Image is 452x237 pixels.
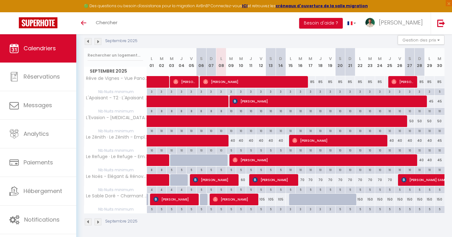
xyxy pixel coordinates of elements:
div: 10 [286,108,296,114]
abbr: D [348,56,352,62]
div: 10 [306,147,315,153]
th: 28 [415,48,425,76]
button: Besoin d'aide ? [299,18,343,29]
th: 04 [176,48,186,76]
div: 10 [315,128,325,134]
div: 70 [325,174,335,186]
div: 10 [177,128,186,134]
abbr: J [389,56,391,62]
div: 10 [425,147,434,153]
abbr: J [250,56,252,62]
div: 10 [385,167,395,173]
div: 40 [266,135,276,146]
abbr: L [428,56,430,62]
div: 70 [355,174,365,186]
div: 10 [147,128,157,134]
div: 5 [216,186,226,192]
div: 85 [375,76,385,88]
div: 10 [435,167,444,173]
div: 3 [196,88,206,94]
div: 10 [326,128,335,134]
div: 3 [177,88,186,94]
div: 10 [415,167,424,173]
th: 16 [296,48,306,76]
div: 10 [236,128,246,134]
th: 03 [167,48,177,76]
abbr: J [319,56,322,62]
div: 10 [226,108,236,114]
th: 30 [434,48,444,76]
a: ... [PERSON_NAME] [361,12,431,34]
div: 10 [315,108,325,114]
div: 4 [147,186,157,192]
div: 5 [246,147,256,153]
th: 08 [216,48,226,76]
div: 10 [167,128,176,134]
th: 21 [345,48,355,76]
div: 10 [375,167,385,173]
div: 5 [226,167,236,173]
div: 10 [365,167,375,173]
th: 25 [385,48,395,76]
div: 5 [186,186,196,192]
div: 5 [167,167,176,173]
th: 18 [315,48,326,76]
abbr: M [239,56,243,62]
button: Gestion des prix [398,35,444,45]
div: 10 [147,147,157,153]
div: 8 [196,108,206,114]
div: 4 [157,186,167,192]
span: [PERSON_NAME] [213,193,256,205]
a: Chercher [91,12,122,34]
div: 10 [157,147,167,153]
div: 5 [276,167,286,173]
div: 3 [236,88,246,94]
abbr: V [190,56,193,62]
img: Super Booking [19,17,57,28]
th: 05 [186,48,196,76]
span: [PERSON_NAME] [193,174,237,186]
abbr: S [200,56,203,62]
th: 13 [266,48,276,76]
div: 3 [286,88,296,94]
abbr: S [269,56,272,62]
div: 5 [236,167,246,173]
span: Nb Nuits minimum [84,147,147,154]
div: 5 [177,167,186,173]
div: 10 [236,108,246,114]
div: 70 [315,174,326,186]
div: 85 [425,76,435,88]
abbr: J [180,56,183,62]
div: 10 [355,147,365,153]
div: 70 [335,174,345,186]
div: 10 [365,147,375,153]
div: 3 [147,88,157,94]
div: 10 [336,147,345,153]
abbr: L [359,56,361,62]
span: [PERSON_NAME] [292,135,386,146]
span: Nb Nuits minimum [84,167,147,174]
div: 8 [157,167,167,173]
span: Rêve de Vignes - Vue Panoramique et Sauna [85,76,148,81]
div: 3 [365,88,375,94]
div: 10 [326,147,335,153]
a: ICI [242,3,248,8]
th: 12 [256,48,266,76]
div: 85 [315,76,326,88]
div: 10 [415,108,424,114]
div: 5 [246,167,256,173]
abbr: V [329,56,332,62]
abbr: L [220,56,222,62]
div: 10 [296,108,305,114]
img: logout [437,19,445,27]
abbr: M [229,56,233,62]
div: 10 [186,128,196,134]
strong: créneaux d'ouverture de la salle migration [276,3,368,8]
div: 85 [434,76,444,88]
span: Nb Nuits minimum [84,88,147,95]
span: Le Zénith · Le Zénith - Emplacement central à Dax - T2 [85,135,148,140]
div: 3 [326,88,335,94]
div: 3 [405,88,415,94]
div: 40 [276,135,286,146]
div: 8 [147,108,157,114]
